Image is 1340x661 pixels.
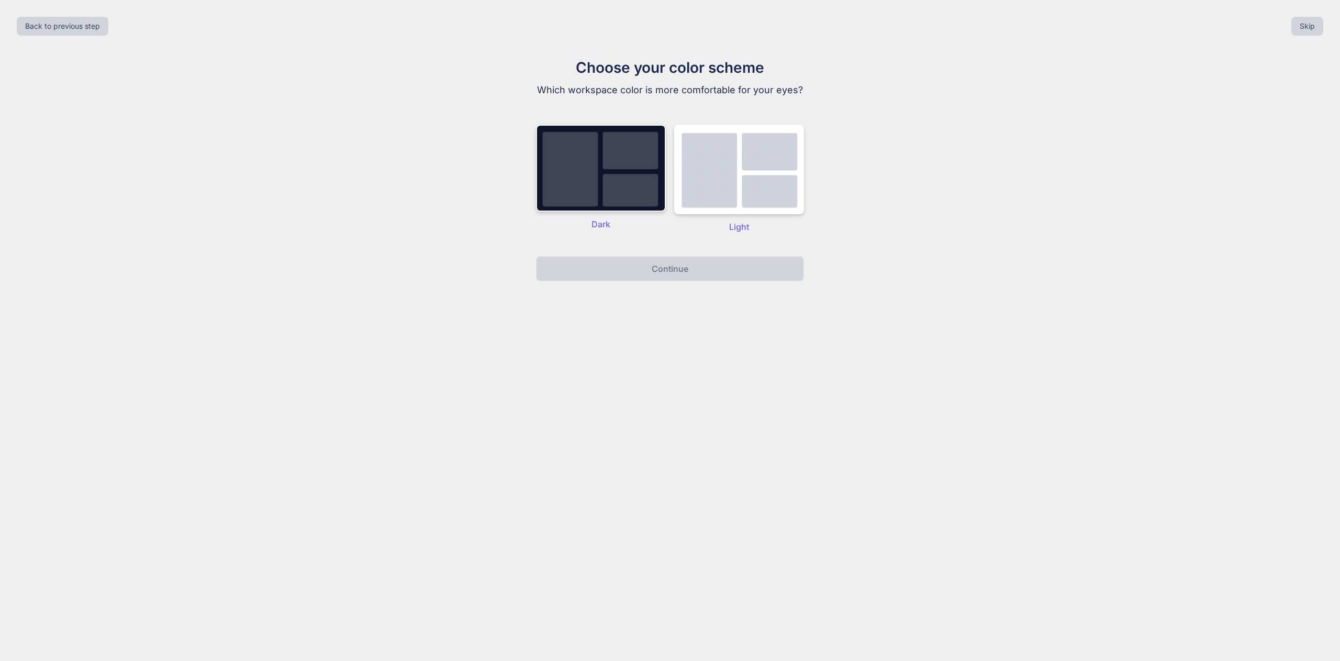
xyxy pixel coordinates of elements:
button: Continue [536,256,804,281]
button: Back to previous step [17,17,108,36]
h1: Choose your color scheme [494,57,846,79]
img: dark [674,125,804,214]
p: Dark [536,218,666,230]
img: dark [536,125,666,212]
p: Light [674,221,804,233]
p: Continue [652,262,688,275]
button: Skip [1291,17,1323,36]
p: Which workspace color is more comfortable for your eyes? [494,83,846,97]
